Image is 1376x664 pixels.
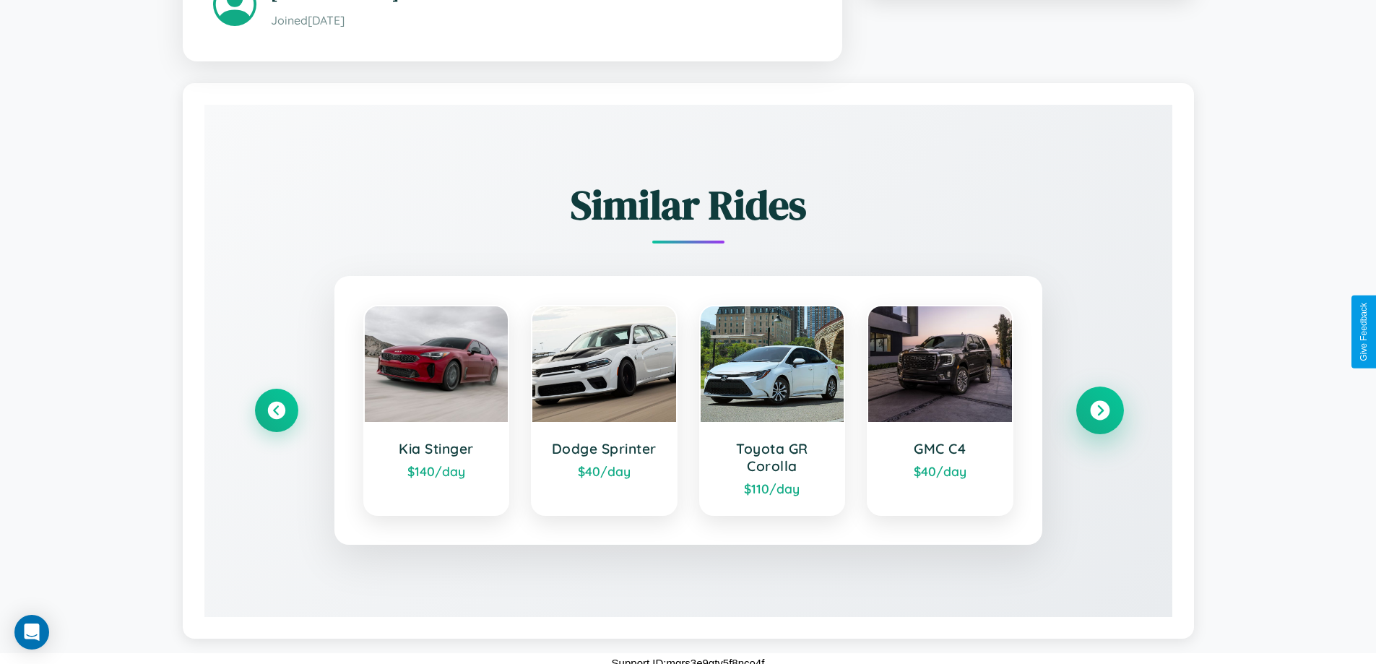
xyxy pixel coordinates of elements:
a: Dodge Sprinter$40/day [531,305,678,516]
div: Open Intercom Messenger [14,615,49,650]
div: $ 40 /day [883,463,998,479]
div: $ 40 /day [547,463,662,479]
a: Toyota GR Corolla$110/day [699,305,846,516]
a: GMC C4$40/day [867,305,1013,516]
div: $ 140 /day [379,463,494,479]
h3: Kia Stinger [379,440,494,457]
h3: GMC C4 [883,440,998,457]
h2: Similar Rides [255,177,1122,233]
div: $ 110 /day [715,480,830,496]
h3: Toyota GR Corolla [715,440,830,475]
p: Joined [DATE] [271,10,812,31]
a: Kia Stinger$140/day [363,305,510,516]
h3: Dodge Sprinter [547,440,662,457]
div: Give Feedback [1359,303,1369,361]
